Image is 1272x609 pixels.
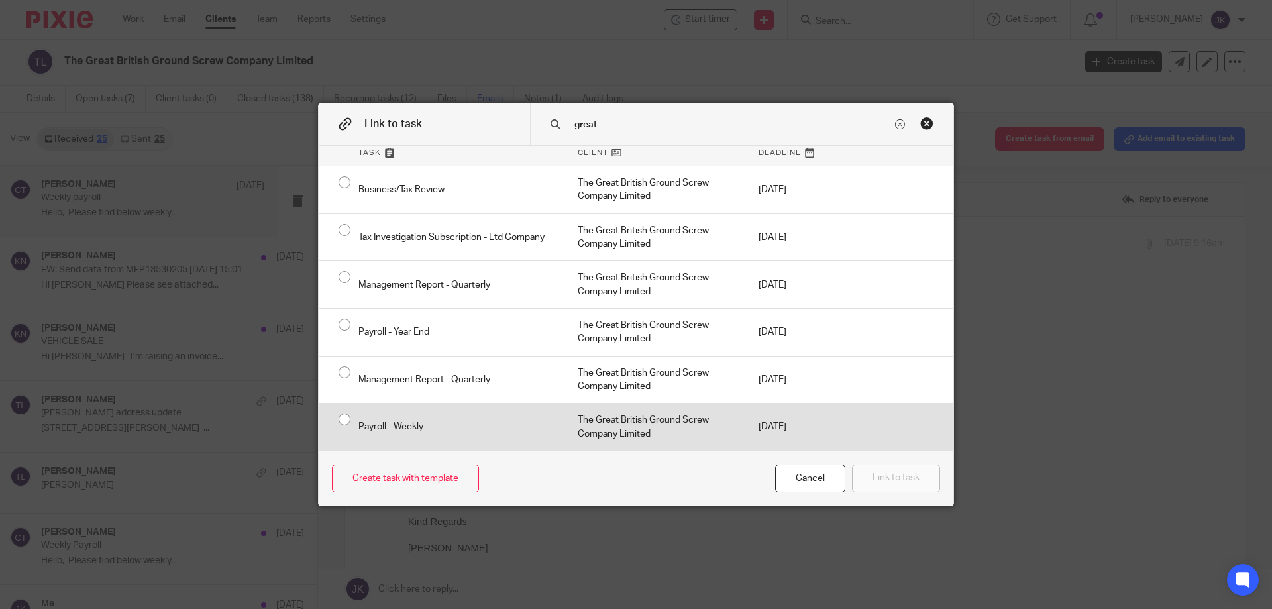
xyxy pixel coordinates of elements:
[146,78,223,87] div: Keywords by Traffic
[745,357,849,404] div: [DATE]
[358,147,381,158] span: Task
[332,465,479,493] a: Create task with template
[345,261,564,308] div: Management Report - Quarterly
[132,77,142,87] img: tab_keywords_by_traffic_grey.svg
[345,214,564,261] div: Tax Investigation Subscription - Ltd Company
[21,34,32,45] img: website_grey.svg
[852,465,940,493] button: Link to task
[345,309,564,356] div: Payroll - Year End
[21,21,32,32] img: logo_orange.svg
[37,21,65,32] div: v 4.0.25
[564,214,745,261] div: Mark as done
[745,166,849,213] div: [DATE]
[564,166,745,213] div: Mark as done
[920,117,933,130] div: Close this dialog window
[775,465,845,493] div: Close this dialog window
[36,77,46,87] img: tab_domain_overview_orange.svg
[759,147,801,158] span: Deadline
[745,214,849,261] div: [DATE]
[50,78,119,87] div: Domain Overview
[364,119,422,129] span: Link to task
[564,309,745,356] div: Mark as done
[564,261,745,308] div: Mark as done
[345,166,564,213] div: Business/Tax Review
[573,117,892,132] input: Search task name or client...
[745,261,849,308] div: [DATE]
[564,357,745,404] div: Mark as done
[578,147,608,158] span: Client
[745,309,849,356] div: [DATE]
[345,357,564,404] div: Management Report - Quarterly
[745,404,849,451] div: [DATE]
[34,34,146,45] div: Domain: [DOMAIN_NAME]
[564,404,745,451] div: Mark as done
[345,404,564,451] div: Payroll - Weekly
